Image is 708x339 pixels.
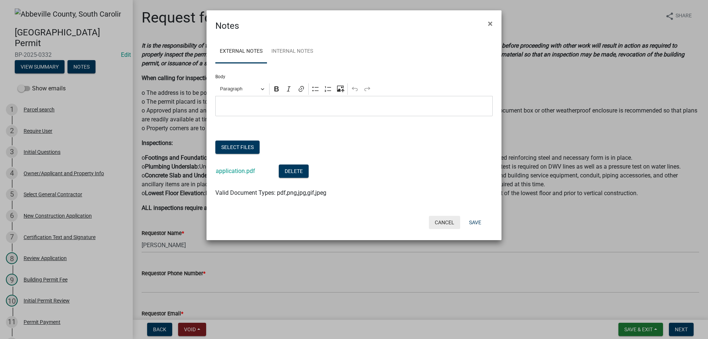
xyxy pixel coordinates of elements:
wm-modal-confirm: Delete Document [279,168,309,175]
span: × [488,18,493,29]
a: Internal Notes [267,40,317,63]
a: External Notes [215,40,267,63]
span: Valid Document Types: pdf,png,jpg,gif,jpeg [215,189,326,196]
button: Delete [279,165,309,178]
a: application.pdf [216,167,255,174]
button: Save [463,216,487,229]
button: Close [482,13,499,34]
button: Select files [215,141,260,154]
span: Paragraph [220,84,258,93]
div: Editor toolbar [215,82,493,96]
div: Editor editing area: main. Press Alt+0 for help. [215,96,493,116]
h4: Notes [215,19,239,32]
button: Cancel [429,216,460,229]
button: Paragraph, Heading [217,83,268,95]
label: Body [215,75,225,79]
